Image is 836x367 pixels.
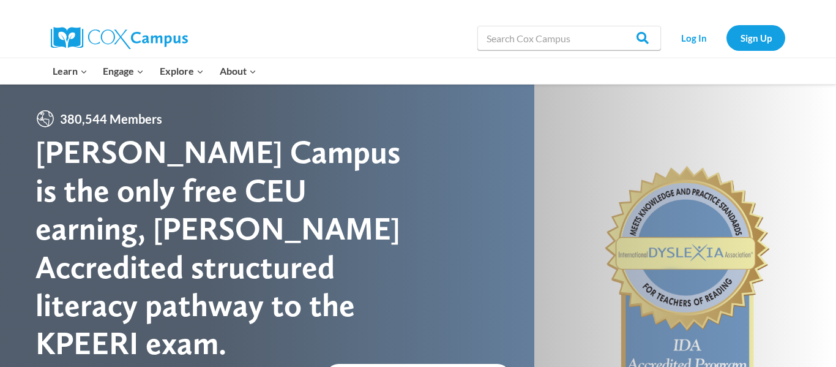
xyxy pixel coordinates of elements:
span: Explore [160,63,204,79]
span: 380,544 Members [55,109,167,129]
a: Sign Up [726,25,785,50]
span: About [220,63,256,79]
nav: Secondary Navigation [667,25,785,50]
img: Cox Campus [51,27,188,49]
span: Learn [53,63,88,79]
span: Engage [103,63,144,79]
a: Log In [667,25,720,50]
nav: Primary Navigation [45,58,264,84]
input: Search Cox Campus [477,26,661,50]
div: [PERSON_NAME] Campus is the only free CEU earning, [PERSON_NAME] Accredited structured literacy p... [35,133,418,362]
